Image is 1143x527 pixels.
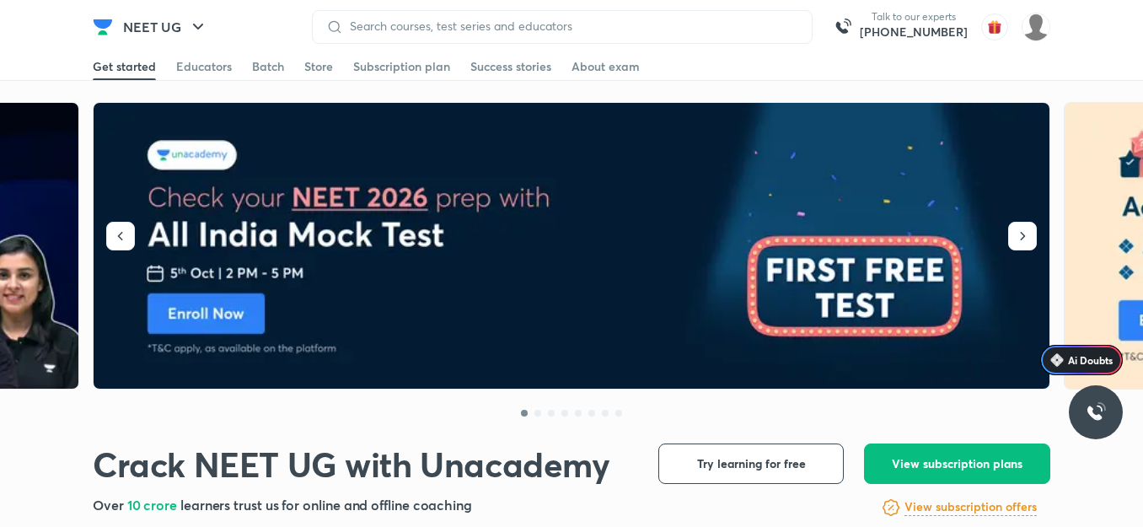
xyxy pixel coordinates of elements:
[904,497,1037,518] a: View subscription offers
[176,58,232,75] div: Educators
[571,53,640,80] a: About exam
[353,53,450,80] a: Subscription plan
[697,455,806,472] span: Try learning for free
[304,53,333,80] a: Store
[1040,345,1123,375] a: Ai Doubts
[252,53,284,80] a: Batch
[180,496,472,514] span: learners trust us for online and offline coaching
[571,58,640,75] div: About exam
[860,24,968,40] a: [PHONE_NUMBER]
[127,496,180,514] span: 10 crore
[93,53,156,80] a: Get started
[470,58,551,75] div: Success stories
[1050,353,1064,367] img: Icon
[93,444,610,485] h1: Crack NEET UG with Unacademy
[904,498,1037,516] h6: View subscription offers
[1086,402,1106,422] img: ttu
[892,455,1022,472] span: View subscription plans
[113,10,218,44] button: NEET UG
[658,444,844,484] button: Try learning for free
[176,53,232,80] a: Educators
[826,10,860,44] img: call-us
[93,58,156,75] div: Get started
[353,58,450,75] div: Subscription plan
[93,496,127,514] span: Over
[981,13,1008,40] img: avatar
[252,58,284,75] div: Batch
[470,53,551,80] a: Success stories
[1068,353,1113,367] span: Ai Doubts
[343,19,798,33] input: Search courses, test series and educators
[864,444,1050,484] button: View subscription plans
[1022,13,1050,41] img: Divya rakesh
[93,17,113,37] img: Company Logo
[304,58,333,75] div: Store
[860,10,968,24] p: Talk to our experts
